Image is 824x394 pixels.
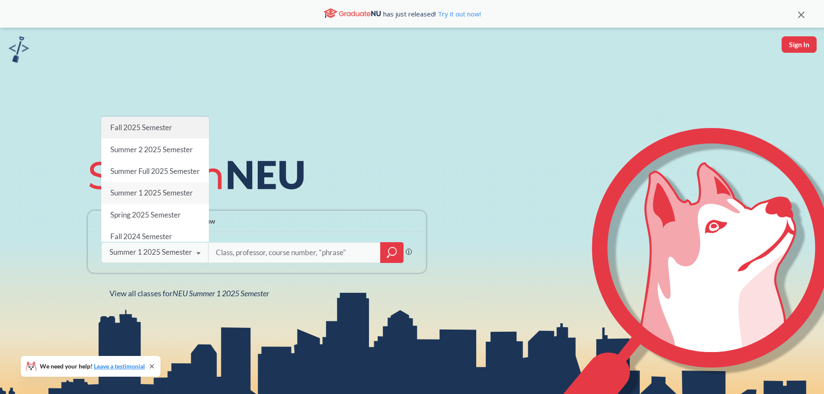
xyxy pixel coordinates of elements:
[109,288,269,298] span: View all classes for
[215,243,374,262] input: Class, professor, course number, "phrase"
[9,36,29,65] a: sandbox logo
[110,188,192,197] span: Summer 1 2025 Semester
[387,247,397,259] svg: magnifying glass
[380,242,404,263] div: magnifying glass
[203,216,215,226] span: Law
[110,210,180,219] span: Spring 2025 Semester
[9,36,29,63] img: sandbox logo
[110,123,172,132] span: Fall 2025 Semester
[782,36,817,53] button: Sign In
[173,288,269,298] span: NEU Summer 1 2025 Semester
[109,247,192,257] div: Summer 1 2025 Semester
[40,363,145,369] span: We need your help!
[383,9,481,19] span: has just released!
[94,362,145,370] a: Leave a testimonial
[110,167,199,176] span: Summer Full 2025 Semester
[110,232,172,241] span: Fall 2024 Semester
[436,10,481,18] a: Try it out now!
[110,144,192,154] span: Summer 2 2025 Semester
